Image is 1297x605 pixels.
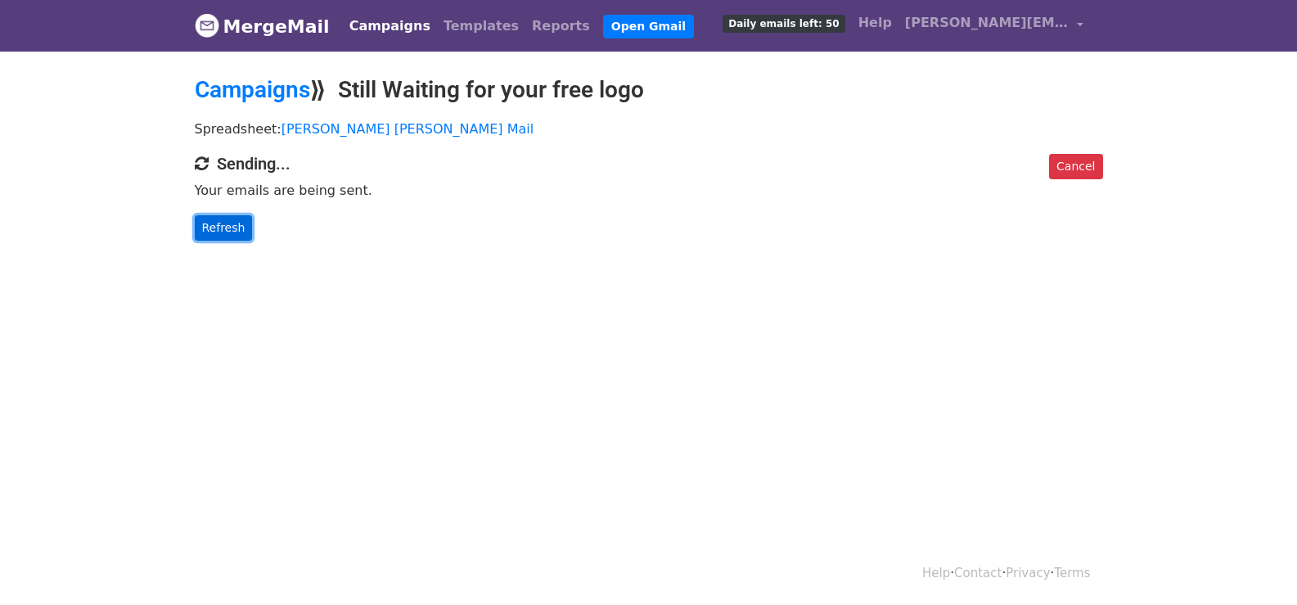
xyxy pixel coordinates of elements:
a: [PERSON_NAME] [PERSON_NAME] Mail [281,121,534,137]
a: Open Gmail [603,15,694,38]
a: Help [852,7,898,39]
a: Contact [954,566,1002,580]
span: Daily emails left: 50 [723,15,844,33]
a: Privacy [1006,566,1050,580]
a: Terms [1054,566,1090,580]
iframe: Chat Widget [1215,526,1297,605]
span: [PERSON_NAME][EMAIL_ADDRESS][DOMAIN_NAME] [905,13,1069,33]
a: Cancel [1049,154,1102,179]
h2: ⟫ Still Waiting for your free logo [195,76,1103,104]
a: Reports [525,10,597,43]
a: Campaigns [343,10,437,43]
a: Templates [437,10,525,43]
a: [PERSON_NAME][EMAIL_ADDRESS][DOMAIN_NAME] [898,7,1090,45]
img: MergeMail logo [195,13,219,38]
a: Refresh [195,215,253,241]
a: Help [922,566,950,580]
h4: Sending... [195,154,1103,174]
a: Campaigns [195,76,310,103]
a: MergeMail [195,9,330,43]
a: Daily emails left: 50 [716,7,851,39]
p: Spreadsheet: [195,120,1103,138]
p: Your emails are being sent. [195,182,1103,199]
